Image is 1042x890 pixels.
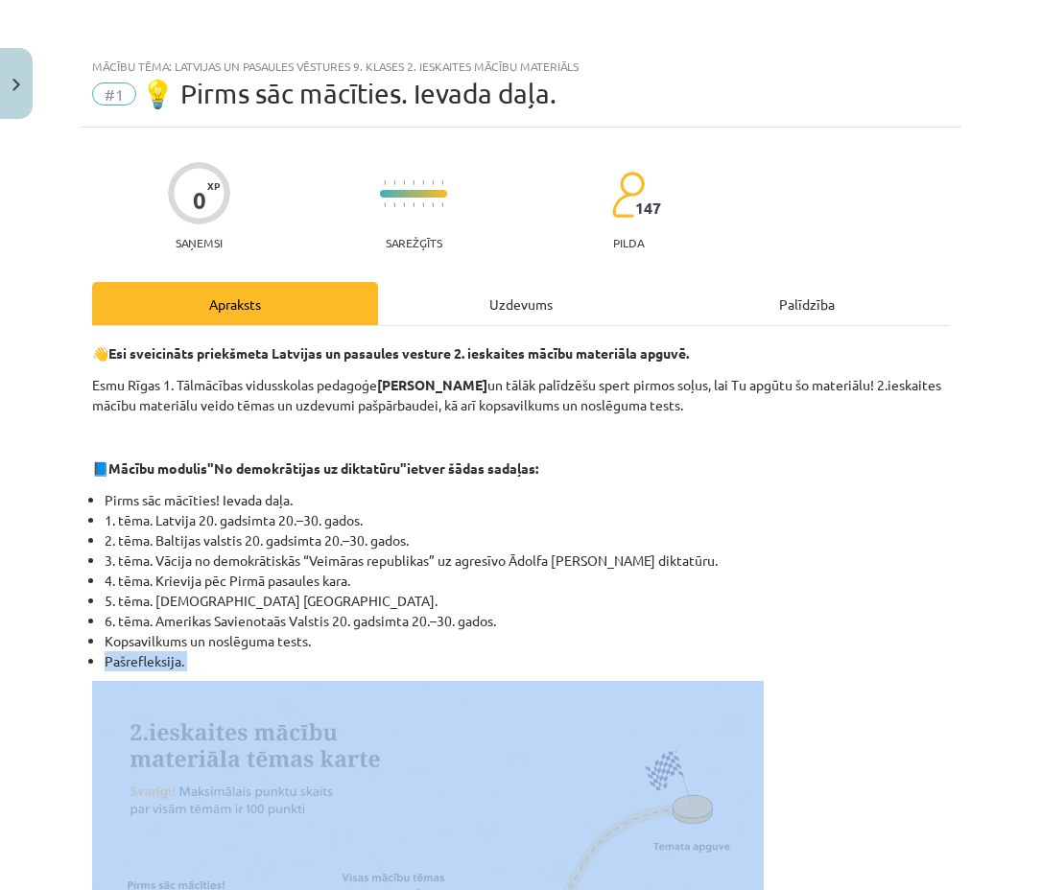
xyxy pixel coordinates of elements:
[635,199,661,217] span: 147
[413,180,414,185] img: icon-short-line-57e1e144782c952c97e751825c79c345078a6d821885a25fce030b3d8c18986b.svg
[403,202,405,207] img: icon-short-line-57e1e144782c952c97e751825c79c345078a6d821885a25fce030b3d8c18986b.svg
[407,459,538,477] strong: ietver šādas sadaļas:
[108,459,207,477] strong: Mācību modulis
[384,180,386,185] img: icon-short-line-57e1e144782c952c97e751825c79c345078a6d821885a25fce030b3d8c18986b.svg
[105,530,950,550] li: 2. tēma. Baltijas valstis 20. gadsimta 20.–30. gados.
[664,282,950,325] div: Palīdzība
[105,571,950,591] li: 4. tēma. Krievija pēc Pirmā pasaules kara.
[105,591,950,611] li: 5. tēma. [DEMOGRAPHIC_DATA] [GEOGRAPHIC_DATA].
[105,510,950,530] li: 1. tēma. Latvija 20. gadsimta 20.–30. gados.
[92,282,378,325] div: Apraksts
[422,180,424,185] img: icon-short-line-57e1e144782c952c97e751825c79c345078a6d821885a25fce030b3d8c18986b.svg
[92,458,950,479] p: 📘
[432,202,434,207] img: icon-short-line-57e1e144782c952c97e751825c79c345078a6d821885a25fce030b3d8c18986b.svg
[105,651,950,671] li: Pašrefleksija.
[92,82,136,105] span: #1
[12,79,20,91] img: icon-close-lesson-0947bae3869378f0d4975bcd49f059093ad1ed9edebbc8119c70593378902aed.svg
[432,180,434,185] img: icon-short-line-57e1e144782c952c97e751825c79c345078a6d821885a25fce030b3d8c18986b.svg
[105,490,950,510] li: Pirms sāc mācīties! Ievada daļa.
[613,236,644,249] p: pilda
[611,171,645,219] img: students-c634bb4e5e11cddfef0936a35e636f08e4e9abd3cc4e673bd6f9a4125e45ecb1.svg
[141,78,557,109] span: 💡 Pirms sāc mācīties. Ievada daļa.
[378,282,664,325] div: Uzdevums
[92,375,950,415] p: Esmu Rīgas 1. Tālmācības vidusskolas pedagoģe un tālāk palīdzēšu spert pirmos soļus, lai Tu apgūt...
[193,187,206,214] div: 0
[92,59,950,73] div: Mācību tēma: Latvijas un pasaules vēstures 9. klases 2. ieskaites mācību materiāls
[207,180,220,191] span: XP
[403,180,405,185] img: icon-short-line-57e1e144782c952c97e751825c79c345078a6d821885a25fce030b3d8c18986b.svg
[384,202,386,207] img: icon-short-line-57e1e144782c952c97e751825c79c345078a6d821885a25fce030b3d8c18986b.svg
[413,202,414,207] img: icon-short-line-57e1e144782c952c97e751825c79c345078a6d821885a25fce030b3d8c18986b.svg
[92,343,950,363] p: 👋
[108,344,689,362] strong: Esi sveicināts priekšmeta Latvijas un pasaules vesture 2. ieskaites mācību materiāla apguvē.
[422,202,424,207] img: icon-short-line-57e1e144782c952c97e751825c79c345078a6d821885a25fce030b3d8c18986b.svg
[393,180,395,185] img: icon-short-line-57e1e144782c952c97e751825c79c345078a6d821885a25fce030b3d8c18986b.svg
[207,459,407,477] strong: "No demokrātijas uz diktatūru"
[441,202,443,207] img: icon-short-line-57e1e144782c952c97e751825c79c345078a6d821885a25fce030b3d8c18986b.svg
[386,236,442,249] p: Sarežģīts
[168,236,230,249] p: Saņemsi
[441,180,443,185] img: icon-short-line-57e1e144782c952c97e751825c79c345078a6d821885a25fce030b3d8c18986b.svg
[377,376,487,393] strong: [PERSON_NAME]
[105,550,950,571] li: 3. tēma. Vācija no demokrātiskās “Veimāras republikas” uz agresīvo Ādolfa [PERSON_NAME] diktatūru.
[105,611,950,631] li: 6. tēma. Amerikas Savienotaās Valstis 20. gadsimta 20.–30. gados.
[105,631,950,651] li: Kopsavilkums un noslēguma tests.
[393,202,395,207] img: icon-short-line-57e1e144782c952c97e751825c79c345078a6d821885a25fce030b3d8c18986b.svg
